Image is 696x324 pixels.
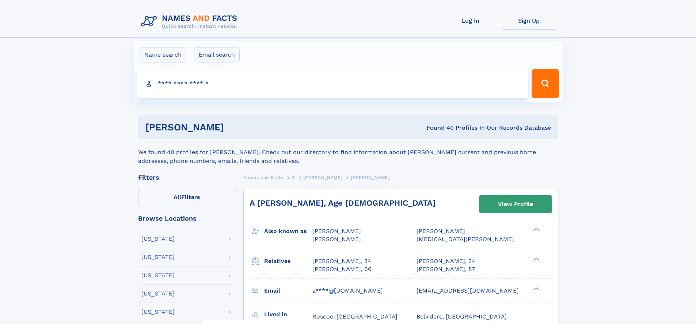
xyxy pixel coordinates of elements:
div: ❯ [531,257,540,262]
span: Roscoe, [GEOGRAPHIC_DATA] [312,313,398,320]
div: Found 40 Profiles In Our Records Database [325,124,551,132]
a: [PERSON_NAME], 34 [312,257,371,265]
span: [PERSON_NAME] [417,228,465,235]
div: [US_STATE] [141,291,175,297]
a: [PERSON_NAME] [303,173,342,182]
a: Names and Facts [243,173,284,182]
div: [US_STATE] [141,309,175,315]
span: [MEDICAL_DATA][PERSON_NAME] [417,236,514,243]
div: Filters [138,174,236,181]
input: search input [137,69,529,98]
span: Belvidere, [GEOGRAPHIC_DATA] [417,313,507,320]
a: View Profile [479,195,552,213]
button: Search Button [532,69,559,98]
div: [US_STATE] [141,236,175,242]
div: View Profile [498,196,533,213]
span: D [292,175,295,180]
span: [PERSON_NAME] [303,175,342,180]
div: [US_STATE] [141,254,175,260]
div: We found 40 profiles for [PERSON_NAME]. Check out our directory to find information about [PERSON... [138,139,558,165]
span: All [174,194,181,201]
span: [PERSON_NAME] [351,175,390,180]
img: Logo Names and Facts [138,12,243,31]
a: Log In [441,12,500,30]
h3: Email [264,285,312,297]
h3: Lived in [264,308,312,321]
div: ❯ [531,227,540,232]
a: Sign Up [500,12,558,30]
div: [US_STATE] [141,272,175,278]
span: [PERSON_NAME] [312,228,361,235]
h3: Also known as [264,225,312,237]
h1: [PERSON_NAME] [145,123,326,132]
a: [PERSON_NAME], 66 [312,265,372,273]
label: Name search [140,47,186,62]
a: D [292,173,295,182]
h3: Relatives [264,255,312,267]
div: ❯ [531,286,540,291]
a: A [PERSON_NAME], Age [DEMOGRAPHIC_DATA] [250,198,436,207]
a: [PERSON_NAME], 87 [417,265,475,273]
div: Browse Locations [138,215,236,222]
a: [PERSON_NAME], 34 [417,257,475,265]
span: [PERSON_NAME] [312,236,361,243]
label: Filters [138,189,236,206]
label: Email search [194,47,240,62]
span: [EMAIL_ADDRESS][DOMAIN_NAME] [417,287,519,294]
